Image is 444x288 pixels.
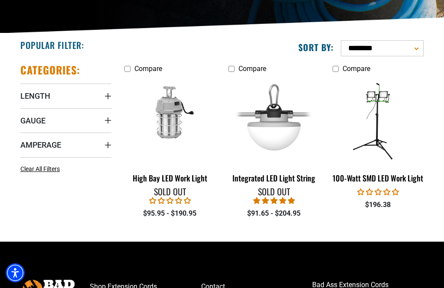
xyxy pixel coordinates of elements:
div: $91.65 - $204.95 [229,208,320,219]
img: 100w | 13k [123,78,217,162]
span: Gauge [20,116,46,126]
summary: Length [20,84,111,108]
span: Compare [343,65,370,73]
div: Accessibility Menu [6,263,25,282]
span: 0.00 stars [357,188,399,196]
span: Clear All Filters [20,165,60,172]
h2: Categories: [20,63,80,77]
div: Sold Out [124,187,215,196]
div: High Bay LED Work Light [124,174,215,182]
span: 0.00 stars [149,197,191,205]
a: Integrated LED Light String Integrated LED Light String [229,77,320,187]
a: features 100-Watt SMD LED Work Light [333,77,424,187]
span: Compare [238,65,266,73]
span: Compare [134,65,162,73]
span: 5.00 stars [253,197,295,205]
div: $196.38 [333,200,424,210]
div: Integrated LED Light String [229,174,320,182]
label: Sort by: [298,42,334,53]
span: Amperage [20,140,61,150]
img: features [331,78,425,162]
div: $95.95 - $190.95 [124,208,215,219]
div: Sold Out [229,187,320,196]
summary: Gauge [20,108,111,133]
h2: Popular Filter: [20,39,84,51]
span: Length [20,91,50,101]
div: 100-Watt SMD LED Work Light [333,174,424,182]
summary: Amperage [20,133,111,157]
a: Clear All Filters [20,165,63,174]
a: 100w | 13k High Bay LED Work Light [124,77,215,187]
img: Integrated LED Light String [227,78,321,162]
